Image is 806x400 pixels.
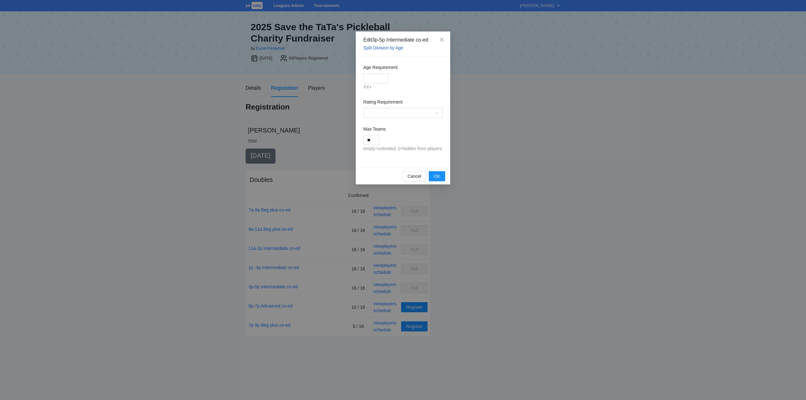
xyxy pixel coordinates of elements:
[433,31,450,48] button: Close
[434,173,440,180] span: OK
[363,73,389,83] input: Age Requirement
[363,135,379,145] input: Max Teams
[363,83,443,91] div: XX+
[363,45,403,50] a: Split Division by Age
[363,145,443,153] div: empty=unlimited, 0=hidden from players
[363,37,443,43] div: Edit 3p-5p Intermediate co-ed
[407,173,421,180] span: Cancel
[363,99,403,105] label: Rating Requirement
[363,126,386,132] label: Max Teams
[402,171,426,181] button: Cancel
[363,64,398,71] label: Age Requirement
[439,37,444,42] span: close
[429,171,445,181] button: OK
